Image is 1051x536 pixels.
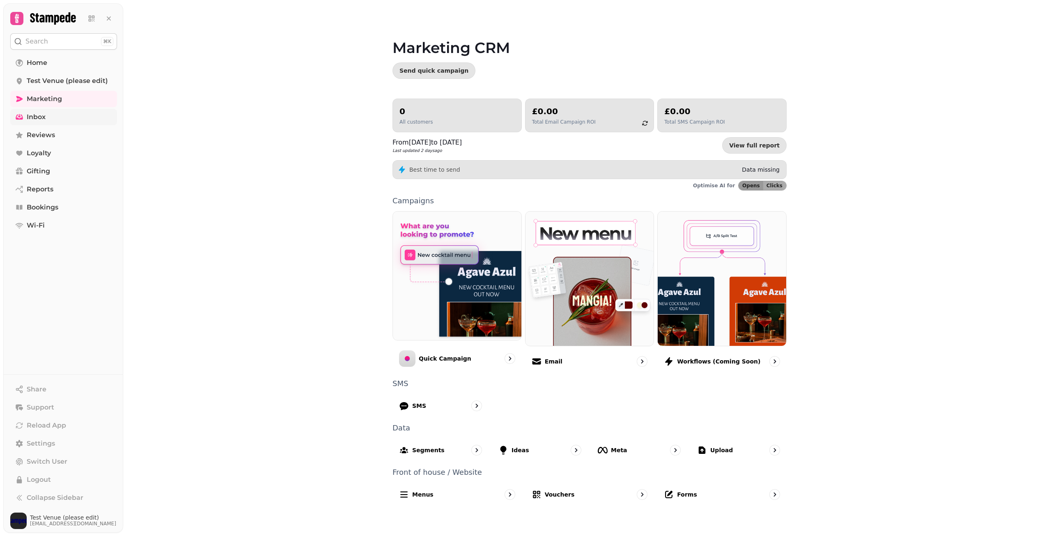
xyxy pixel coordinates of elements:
[27,76,108,86] span: Test Venue (please edit)
[27,112,46,122] span: Inbox
[27,221,45,230] span: Wi-Fi
[399,106,433,117] h2: 0
[392,62,475,79] button: Send quick campaign
[412,402,426,410] p: SMS
[27,202,58,212] span: Bookings
[392,424,787,432] p: Data
[677,357,760,366] p: Workflows (coming soon)
[27,130,55,140] span: Reviews
[10,453,117,470] button: Switch User
[638,490,646,499] svg: go to
[27,457,67,467] span: Switch User
[771,490,779,499] svg: go to
[763,181,786,190] button: Clicks
[473,446,481,454] svg: go to
[525,212,654,346] img: Email
[419,354,471,363] p: Quick Campaign
[27,421,66,430] span: Reload App
[638,116,652,130] button: refresh
[473,402,481,410] svg: go to
[412,446,445,454] p: Segments
[739,181,763,190] button: Opens
[10,381,117,398] button: Share
[10,217,117,234] a: Wi-Fi
[27,475,51,485] span: Logout
[532,106,596,117] h2: £0.00
[545,357,562,366] p: Email
[657,483,787,506] a: Forms
[572,446,580,454] svg: go to
[10,199,117,216] a: Bookings
[677,490,697,499] p: Forms
[27,58,47,68] span: Home
[10,181,117,198] a: Reports
[722,137,787,154] a: View full report
[766,183,783,188] span: Clicks
[492,438,588,462] a: Ideas
[392,469,787,476] p: Front of house / Website
[10,91,117,107] a: Marketing
[392,147,462,154] p: Last updated 2 days ago
[10,73,117,89] a: Test Venue (please edit)
[409,166,460,174] p: Best time to send
[27,148,51,158] span: Loyalty
[25,37,48,46] p: Search
[525,483,654,506] a: Vouchers
[771,357,779,366] svg: go to
[392,394,489,418] a: SMS
[27,403,54,412] span: Support
[27,384,46,394] span: Share
[27,184,53,194] span: Reports
[10,417,117,434] button: Reload App
[532,119,596,125] p: Total Email Campaign ROI
[392,20,787,56] h1: Marketing CRM
[664,106,725,117] h2: £0.00
[742,183,760,188] span: Opens
[10,127,117,143] a: Reviews
[101,37,113,46] div: ⌘K
[30,515,116,520] span: Test Venue (please edit)
[399,119,433,125] p: All customers
[525,211,654,373] a: EmailEmail
[638,357,646,366] svg: go to
[27,166,50,176] span: Gifting
[10,490,117,506] button: Collapse Sidebar
[392,483,522,506] a: Menus
[10,399,117,416] button: Support
[506,490,514,499] svg: go to
[392,197,787,205] p: Campaigns
[545,490,575,499] p: Vouchers
[664,119,725,125] p: Total SMS Campaign ROI
[671,446,679,454] svg: go to
[10,513,27,529] img: User avatar
[506,354,514,363] svg: go to
[10,145,117,161] a: Loyalty
[392,138,462,147] p: From [DATE] to [DATE]
[10,513,117,529] button: User avatarTest Venue (please edit)[EMAIL_ADDRESS][DOMAIN_NAME]
[393,212,521,340] img: Quick Campaign
[27,493,83,503] span: Collapse Sidebar
[10,163,117,179] a: Gifting
[392,438,489,462] a: Segments
[10,33,117,50] button: Search⌘K
[392,380,787,387] p: SMS
[30,520,116,527] span: [EMAIL_ADDRESS][DOMAIN_NAME]
[658,212,786,346] img: Workflows (coming soon)
[591,438,687,462] a: Meta
[27,94,62,104] span: Marketing
[10,109,117,125] a: Inbox
[392,211,522,373] a: Quick CampaignQuick Campaign
[657,211,787,373] a: Workflows (coming soon)Workflows (coming soon)
[399,68,468,74] span: Send quick campaign
[512,446,529,454] p: Ideas
[10,435,117,452] a: Settings
[27,439,55,449] span: Settings
[10,55,117,71] a: Home
[10,472,117,488] button: Logout
[691,438,787,462] a: Upload
[771,446,779,454] svg: go to
[742,166,780,174] p: Data missing
[693,182,735,189] p: Optimise AI for
[710,446,733,454] p: Upload
[412,490,434,499] p: Menus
